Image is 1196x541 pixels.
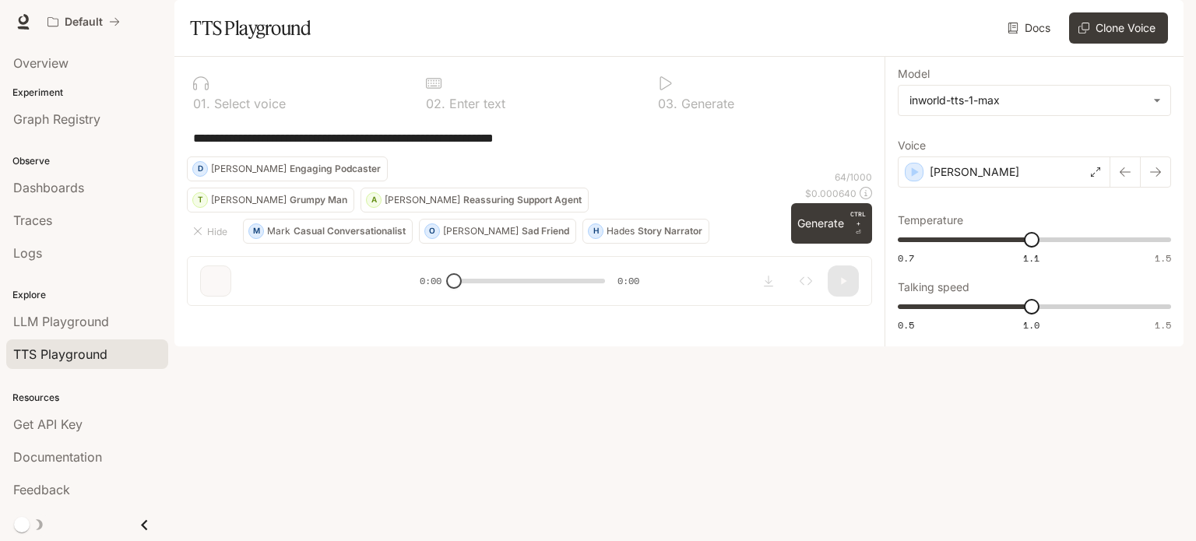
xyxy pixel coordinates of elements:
p: 0 3 . [658,97,677,110]
button: Hide [187,219,237,244]
p: CTRL + [850,209,866,228]
p: Default [65,16,103,29]
p: Talking speed [898,282,969,293]
p: 0 2 . [426,97,445,110]
div: inworld-tts-1-max [899,86,1170,115]
div: H [589,219,603,244]
p: [PERSON_NAME] [443,227,519,236]
button: MMarkCasual Conversationalist [243,219,413,244]
div: A [367,188,381,213]
button: T[PERSON_NAME]Grumpy Man [187,188,354,213]
p: Grumpy Man [290,195,347,205]
div: O [425,219,439,244]
p: Hades [607,227,635,236]
button: D[PERSON_NAME]Engaging Podcaster [187,156,388,181]
p: Generate [677,97,734,110]
p: $ 0.000640 [805,187,857,200]
button: GenerateCTRL +⏎ [791,203,872,244]
p: [PERSON_NAME] [211,195,287,205]
p: 64 / 1000 [835,170,872,184]
div: T [193,188,207,213]
p: [PERSON_NAME] [930,164,1019,180]
span: 0.7 [898,251,914,265]
p: Story Narrator [638,227,702,236]
p: Model [898,69,930,79]
button: All workspaces [40,6,127,37]
p: Enter text [445,97,505,110]
p: Voice [898,140,926,151]
span: 1.5 [1155,318,1171,332]
button: A[PERSON_NAME]Reassuring Support Agent [361,188,589,213]
span: 1.0 [1023,318,1039,332]
button: HHadesStory Narrator [582,219,709,244]
p: ⏎ [850,209,866,237]
p: Temperature [898,215,963,226]
p: Select voice [210,97,286,110]
button: O[PERSON_NAME]Sad Friend [419,219,576,244]
div: D [193,156,207,181]
div: M [249,219,263,244]
button: Clone Voice [1069,12,1168,44]
span: 0.5 [898,318,914,332]
p: Reassuring Support Agent [463,195,582,205]
div: inworld-tts-1-max [909,93,1145,108]
p: [PERSON_NAME] [211,164,287,174]
a: Docs [1004,12,1057,44]
p: Casual Conversationalist [294,227,406,236]
span: 1.1 [1023,251,1039,265]
p: [PERSON_NAME] [385,195,460,205]
p: Sad Friend [522,227,569,236]
p: Engaging Podcaster [290,164,381,174]
h1: TTS Playground [190,12,311,44]
span: 1.5 [1155,251,1171,265]
p: 0 1 . [193,97,210,110]
p: Mark [267,227,290,236]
